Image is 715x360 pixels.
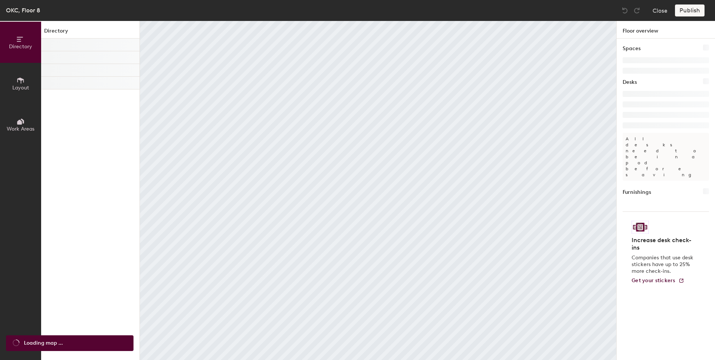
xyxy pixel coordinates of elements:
canvas: Map [140,21,616,360]
button: Close [653,4,668,16]
h1: Floor overview [617,21,715,39]
span: Directory [9,43,32,50]
span: Layout [12,85,29,91]
p: Companies that use desk stickers have up to 25% more check-ins. [632,254,696,275]
img: Sticker logo [632,221,649,234]
img: Redo [633,7,641,14]
div: OKC, Floor 8 [6,6,40,15]
h1: Furnishings [623,188,651,196]
span: Work Areas [7,126,34,132]
h1: Directory [41,27,139,39]
h1: Spaces [623,45,641,53]
h4: Increase desk check-ins [632,237,696,251]
img: Undo [621,7,629,14]
h1: Desks [623,78,637,86]
span: Loading map ... [24,339,63,347]
a: Get your stickers [632,278,684,284]
p: All desks need to be in a pod before saving [623,133,709,181]
span: Get your stickers [632,277,675,284]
